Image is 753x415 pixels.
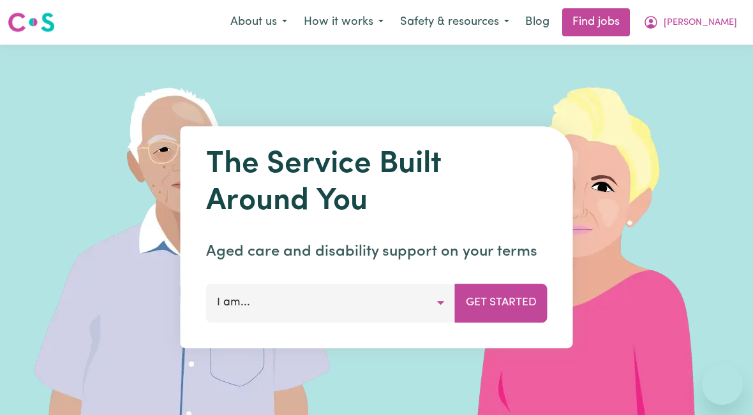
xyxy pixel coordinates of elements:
button: Get Started [455,284,548,322]
a: Find jobs [562,8,630,36]
iframe: Button to launch messaging window [702,364,743,405]
button: My Account [635,9,745,36]
p: Aged care and disability support on your terms [206,240,548,263]
span: [PERSON_NAME] [664,16,737,30]
a: Blog [518,8,557,36]
a: Careseekers logo [8,8,55,37]
button: Safety & resources [392,9,518,36]
h1: The Service Built Around You [206,147,548,220]
button: How it works [295,9,392,36]
button: About us [222,9,295,36]
button: I am... [206,284,456,322]
img: Careseekers logo [8,11,55,34]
